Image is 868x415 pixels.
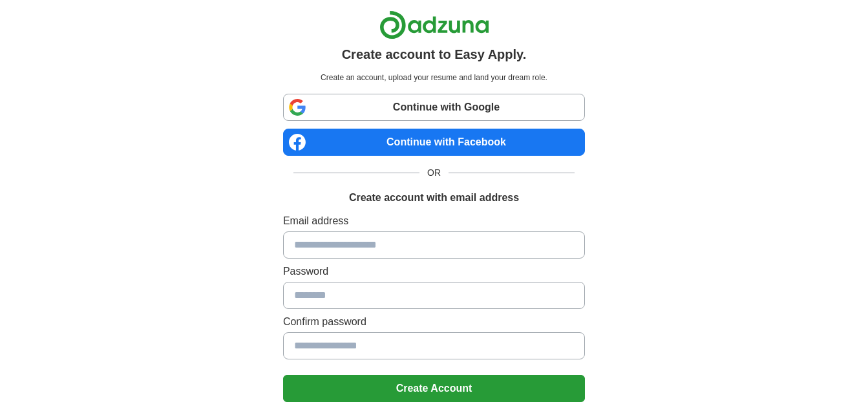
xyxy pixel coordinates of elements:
span: OR [419,166,449,180]
label: Password [283,264,585,279]
h1: Create account with email address [349,190,519,206]
label: Confirm password [283,314,585,330]
p: Create an account, upload your resume and land your dream role. [286,72,582,83]
h1: Create account to Easy Apply. [342,45,527,64]
a: Continue with Facebook [283,129,585,156]
label: Email address [283,213,585,229]
a: Continue with Google [283,94,585,121]
button: Create Account [283,375,585,402]
img: Adzuna logo [379,10,489,39]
